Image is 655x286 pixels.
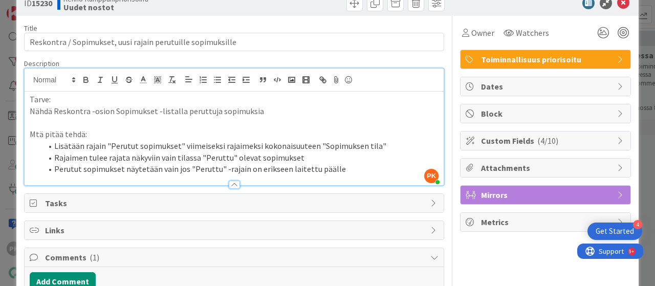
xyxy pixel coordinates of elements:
div: 4 [633,220,642,229]
li: Perutut sopimukset näytetään vain jos "Peruttu" -rajain on erikseen laitettu päälle [42,163,439,175]
input: type card name here... [24,33,444,51]
b: Uudet nostot [63,3,148,11]
span: Tasks [45,197,425,209]
span: ( 4/10 ) [537,136,558,146]
span: Owner [471,27,494,39]
span: Mirrors [481,189,612,201]
li: Lisätään rajain "Perutut sopimukset" viimeiseksi rajaimeksi kokonaisuuteen "Sopimuksen tila" [42,140,439,152]
span: Block [481,107,612,120]
div: Get Started [596,226,634,236]
div: 9+ [52,4,57,12]
p: Mtä pitää tehdä: [30,128,439,140]
span: Comments [45,251,425,263]
span: Metrics [481,216,612,228]
li: Rajaimen tulee rajata näkyviin vain tilassa "Peruttu" olevat sopimukset [42,152,439,164]
span: Attachments [481,162,612,174]
p: Tarve: [30,94,439,105]
span: ( 1 ) [90,252,99,262]
span: Dates [481,80,612,93]
span: PK [424,169,439,183]
span: Links [45,224,425,236]
p: Nähdä Reskontra -osion Sopimukset -listalla peruttuja sopimuksia [30,105,439,117]
span: Support [21,2,47,14]
span: Watchers [516,27,549,39]
span: Description [24,59,59,68]
span: Custom Fields [481,135,612,147]
div: Open Get Started checklist, remaining modules: 4 [587,223,642,240]
label: Title [24,24,37,33]
span: Toiminnallisuus priorisoitu [481,53,612,65]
